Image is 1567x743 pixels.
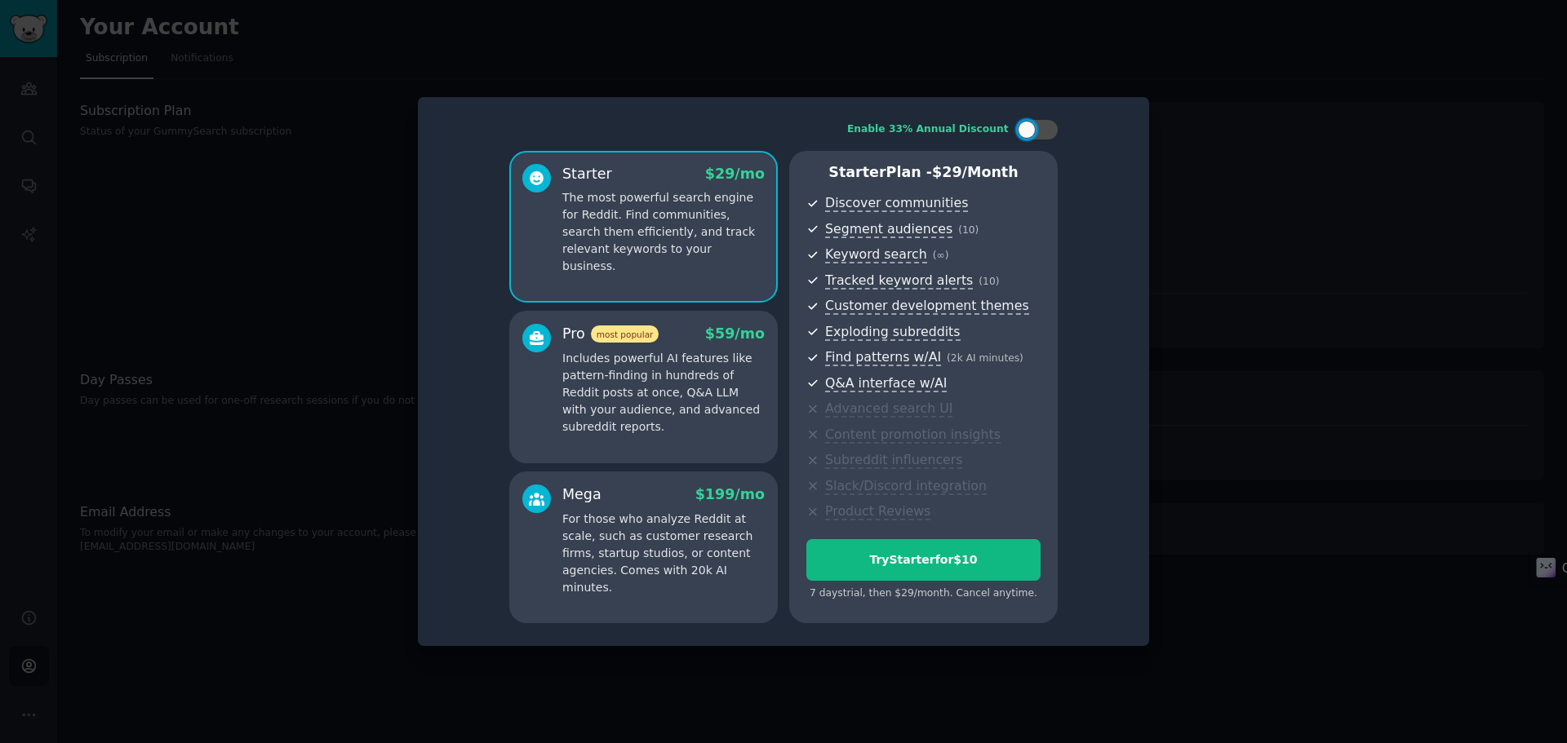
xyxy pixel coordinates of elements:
span: Discover communities [825,195,968,212]
div: Try Starter for $10 [807,551,1040,568]
p: The most powerful search engine for Reddit. Find communities, search them efficiently, and track ... [562,189,765,275]
div: Enable 33% Annual Discount [847,122,1009,137]
span: most popular [591,325,659,343]
span: Subreddit influencers [825,452,962,469]
span: $ 59 /mo [705,325,765,342]
div: Pro [562,324,659,344]
span: $ 29 /month [932,164,1019,180]
span: Content promotion insights [825,427,1001,444]
span: Product Reviews [825,503,930,520]
span: ( 10 ) [958,224,979,236]
span: $ 29 /mo [705,166,765,182]
span: Slack/Discord integration [825,478,987,495]
span: Exploding subreddits [825,324,960,341]
div: 7 days trial, then $ 29 /month . Cancel anytime. [806,586,1041,601]
span: Advanced search UI [825,400,952,418]
span: Keyword search [825,246,927,263]
span: Q&A interface w/AI [825,375,947,392]
div: Starter [562,164,612,184]
span: ( 2k AI minutes ) [947,352,1023,364]
span: Tracked keyword alerts [825,272,973,290]
span: ( 10 ) [979,276,999,287]
p: Starter Plan - [806,162,1041,183]
span: ( ∞ ) [933,250,949,261]
span: Customer development themes [825,298,1029,315]
p: Includes powerful AI features like pattern-finding in hundreds of Reddit posts at once, Q&A LLM w... [562,350,765,436]
button: TryStarterfor$10 [806,539,1041,581]
p: For those who analyze Reddit at scale, such as customer research firms, startup studios, or conte... [562,511,765,596]
span: Find patterns w/AI [825,349,941,366]
span: Segment audiences [825,221,952,238]
span: $ 199 /mo [695,486,765,502]
div: Mega [562,484,601,505]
